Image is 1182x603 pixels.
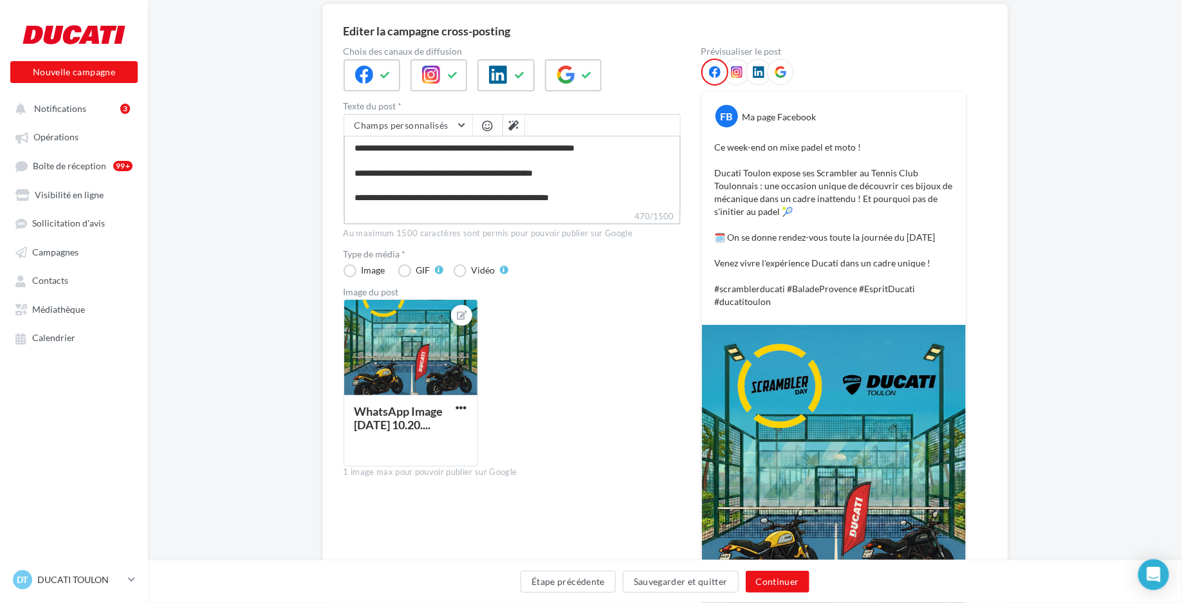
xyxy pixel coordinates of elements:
span: Opérations [33,132,78,143]
div: Au maximum 1500 caractères sont permis pour pouvoir publier sur Google [344,228,681,239]
span: Contacts [32,275,68,286]
span: Campagnes [32,246,78,257]
label: Type de média * [344,250,681,259]
a: Contacts [8,268,140,292]
span: Sollicitation d'avis [32,218,105,229]
button: Sauvegarder et quitter [623,571,739,593]
div: GIF [416,266,430,275]
label: 470/1500 [344,210,681,225]
span: Champs personnalisés [355,120,448,131]
span: Visibilité en ligne [35,189,104,200]
p: Ce week-end on mixe padel et moto ! Ducati Toulon expose ses Scrambler au Tennis Club Toulonnais ... [715,141,953,308]
span: Boîte de réception [33,160,106,171]
div: Open Intercom Messenger [1138,559,1169,590]
button: Nouvelle campagne [10,61,138,83]
button: Étape précédente [521,571,616,593]
a: Visibilité en ligne [8,183,140,206]
a: Opérations [8,125,140,148]
div: 99+ [113,161,133,171]
div: Editer la campagne cross-posting [344,25,511,37]
button: Notifications 3 [8,97,135,120]
span: Notifications [34,103,86,114]
div: 1 image max pour pouvoir publier sur Google [344,467,681,478]
div: Image [362,266,385,275]
span: Médiathèque [32,304,85,315]
div: Vidéo [472,266,495,275]
span: DT [17,573,28,586]
a: Sollicitation d'avis [8,211,140,234]
div: Ma page Facebook [743,111,817,124]
a: Calendrier [8,326,140,349]
a: Campagnes [8,240,140,263]
div: Image du post [344,288,681,297]
div: WhatsApp Image [DATE] 10.20.... [355,404,443,432]
p: DUCATI TOULON [37,573,123,586]
a: Boîte de réception99+ [8,154,140,178]
label: Texte du post * [344,102,681,111]
button: Champs personnalisés [344,115,472,136]
a: DT DUCATI TOULON [10,568,138,592]
div: FB [716,105,738,127]
div: 3 [120,104,130,114]
a: Médiathèque [8,297,140,320]
label: Choix des canaux de diffusion [344,47,681,56]
div: Prévisualiser le post [701,47,966,56]
button: Continuer [746,571,809,593]
span: Calendrier [32,333,75,344]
